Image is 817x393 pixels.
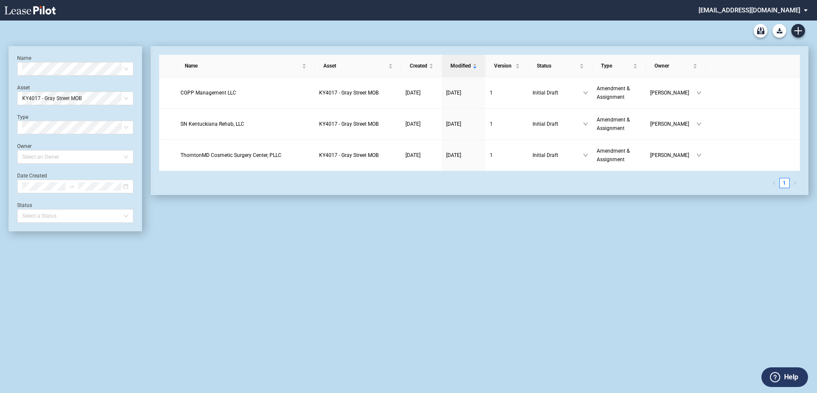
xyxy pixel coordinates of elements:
span: [PERSON_NAME] [650,151,696,160]
span: 1 [490,121,493,127]
a: [DATE] [406,120,438,128]
a: 1 [780,178,789,188]
span: [DATE] [446,121,461,127]
span: Status [537,62,578,70]
span: Initial Draft [533,89,583,97]
li: Next Page [790,178,800,188]
span: left [772,181,776,185]
span: Version [494,62,514,70]
span: Type [601,62,631,70]
span: Name [185,62,301,70]
li: Previous Page [769,178,779,188]
span: Created [410,62,427,70]
span: Modified [450,62,471,70]
button: Download Blank Form [773,24,786,38]
span: Amendment & Assignment [597,117,630,131]
span: [DATE] [406,152,420,158]
span: [PERSON_NAME] [650,120,696,128]
a: [DATE] [446,120,481,128]
button: right [790,178,800,188]
a: Amendment & Assignment [597,115,642,133]
label: Status [17,202,32,208]
label: Owner [17,143,32,149]
span: right [793,181,797,185]
span: down [583,121,588,127]
span: KY4017 - Gray Street MOB [319,121,379,127]
span: Owner [654,62,691,70]
th: Version [485,55,528,77]
span: ThorntonMD Cosmetic Surgery Center, PLLC [181,152,281,158]
span: swap-right [69,183,75,189]
span: CGPP Management LLC [181,90,236,96]
a: Archive [754,24,767,38]
span: 1 [490,90,493,96]
th: Type [592,55,646,77]
a: [DATE] [446,151,481,160]
a: 1 [490,151,524,160]
a: KY4017 - Gray Street MOB [319,89,397,97]
span: 1 [490,152,493,158]
span: Amendment & Assignment [597,148,630,163]
a: CGPP Management LLC [181,89,311,97]
span: Initial Draft [533,120,583,128]
a: Amendment & Assignment [597,84,642,101]
th: Created [401,55,442,77]
th: Asset [315,55,401,77]
th: Modified [442,55,485,77]
label: Date Created [17,173,47,179]
span: Amendment & Assignment [597,86,630,100]
span: SN Kentuckiana Rehab, LLC [181,121,244,127]
span: down [583,153,588,158]
span: KY4017 - Gray Street MOB [22,92,128,105]
a: KY4017 - Gray Street MOB [319,120,397,128]
span: down [583,90,588,95]
th: Status [528,55,592,77]
a: Amendment & Assignment [597,147,642,164]
a: [DATE] [446,89,481,97]
a: 1 [490,120,524,128]
a: 1 [490,89,524,97]
button: left [769,178,779,188]
a: [DATE] [406,151,438,160]
label: Name [17,55,31,61]
span: [DATE] [406,90,420,96]
a: [DATE] [406,89,438,97]
span: to [69,183,75,189]
span: [DATE] [446,90,461,96]
span: KY4017 - Gray Street MOB [319,90,379,96]
span: [DATE] [406,121,420,127]
span: down [696,121,702,127]
a: Create new document [791,24,805,38]
span: down [696,90,702,95]
md-menu: Download Blank Form List [770,24,789,38]
th: Owner [646,55,706,77]
span: Asset [323,62,387,70]
span: KY4017 - Gray Street MOB [319,152,379,158]
span: [PERSON_NAME] [650,89,696,97]
a: KY4017 - Gray Street MOB [319,151,397,160]
span: down [696,153,702,158]
a: SN Kentuckiana Rehab, LLC [181,120,311,128]
label: Type [17,114,28,120]
span: Initial Draft [533,151,583,160]
label: Help [784,372,798,383]
span: [DATE] [446,152,461,158]
label: Asset [17,85,30,91]
a: ThorntonMD Cosmetic Surgery Center, PLLC [181,151,311,160]
button: Help [761,367,808,387]
th: Name [176,55,315,77]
